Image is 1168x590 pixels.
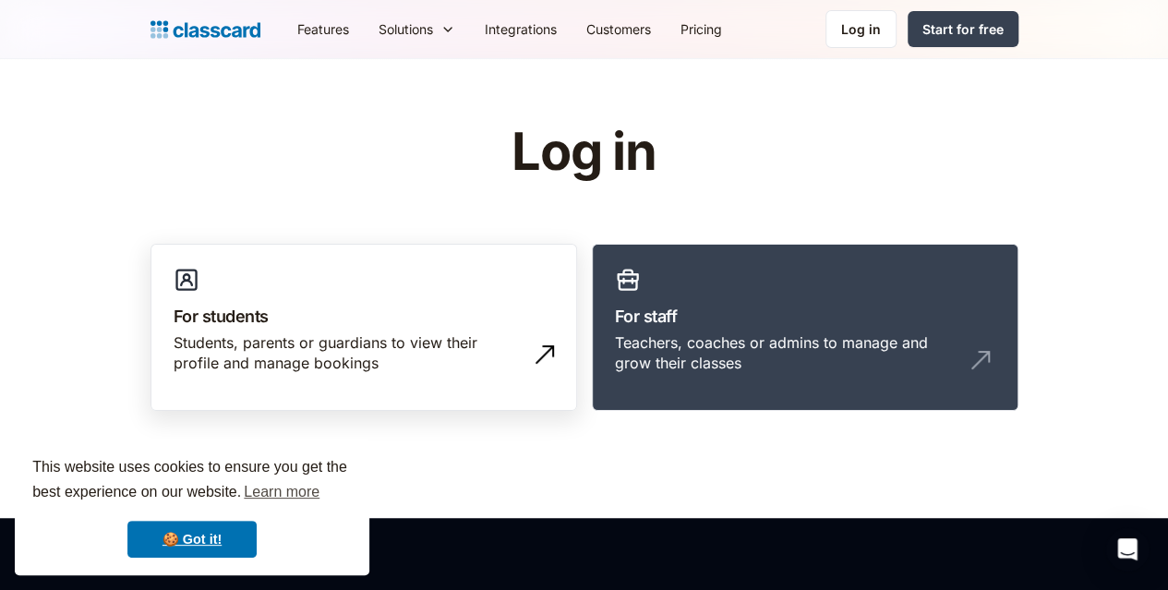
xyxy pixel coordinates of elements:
div: Students, parents or guardians to view their profile and manage bookings [174,332,517,374]
a: learn more about cookies [241,478,322,506]
a: Integrations [470,8,572,50]
a: Customers [572,8,666,50]
h3: For students [174,304,554,329]
a: Features [283,8,364,50]
div: Log in [841,19,881,39]
div: cookieconsent [15,439,369,575]
div: Start for free [922,19,1004,39]
div: Teachers, coaches or admins to manage and grow their classes [615,332,958,374]
a: Pricing [666,8,737,50]
div: Solutions [379,19,433,39]
div: Open Intercom Messenger [1105,527,1150,572]
div: Solutions [364,8,470,50]
a: Start for free [908,11,1018,47]
a: Log in [825,10,897,48]
span: This website uses cookies to ensure you get the best experience on our website. [32,456,352,506]
h3: For staff [615,304,995,329]
a: For studentsStudents, parents or guardians to view their profile and manage bookings [151,244,577,412]
a: dismiss cookie message [127,521,257,558]
h1: Log in [291,124,877,181]
a: For staffTeachers, coaches or admins to manage and grow their classes [592,244,1018,412]
a: home [151,17,260,42]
